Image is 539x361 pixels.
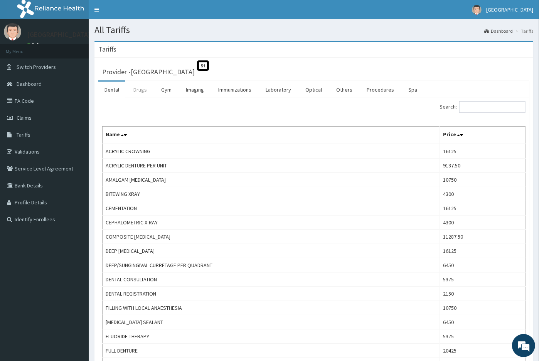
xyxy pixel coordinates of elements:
a: Procedures [360,82,400,98]
td: COMPOSITE [MEDICAL_DATA] [103,230,440,244]
td: 10750 [440,173,525,187]
div: Chat with us now [40,43,130,53]
th: Price [440,127,525,144]
a: Imaging [180,82,210,98]
a: Immunizations [212,82,258,98]
td: 16125 [440,244,525,258]
td: ACRYLIC CROWNING [103,144,440,159]
li: Tariffs [514,28,533,34]
th: Name [103,127,440,144]
a: Spa [402,82,423,98]
td: 10750 [440,301,525,315]
td: CEPHALOMETRIC X-RAY [103,216,440,230]
td: 20425 [440,344,525,358]
a: Laboratory [259,82,297,98]
td: DENTAL CONSULTATION [103,272,440,287]
td: 2150 [440,287,525,301]
td: FLUORIDE THERAPY [103,329,440,344]
td: ACRYLIC DENTURE PER UNIT [103,159,440,173]
input: Search: [459,101,526,113]
td: 6450 [440,258,525,272]
td: 16125 [440,144,525,159]
img: User Image [4,23,21,40]
td: FULL DENTURE [103,344,440,358]
td: DEEP [MEDICAL_DATA] [103,244,440,258]
img: User Image [472,5,482,15]
a: Online [27,42,45,47]
a: Others [330,82,359,98]
td: 4300 [440,216,525,230]
td: BITEWING XRAY [103,187,440,201]
span: Tariffs [17,131,30,138]
td: DEEP/SUNGINGIVAL CURRETAGE PER QUADRANT [103,258,440,272]
td: 5375 [440,329,525,344]
img: d_794563401_company_1708531726252_794563401 [14,38,31,58]
a: Gym [155,82,178,98]
td: 5375 [440,272,525,287]
a: Drugs [127,82,153,98]
a: Optical [299,82,328,98]
td: 6450 [440,315,525,329]
td: 16125 [440,201,525,216]
div: Minimize live chat window [126,4,145,22]
textarea: Type your message and hit 'Enter' [4,210,147,237]
td: DENTAL REGISTRATION [103,287,440,301]
td: 11287.50 [440,230,525,244]
span: We're online! [45,97,106,175]
h1: All Tariffs [94,25,533,35]
h3: Tariffs [98,46,116,53]
td: FILLING WITH LOCAL ANAESTHESIA [103,301,440,315]
a: Dental [98,82,125,98]
td: CEMENTATION [103,201,440,216]
p: [GEOGRAPHIC_DATA] [27,31,91,38]
h3: Provider - [GEOGRAPHIC_DATA] [102,69,195,75]
span: Dashboard [17,80,42,87]
a: Dashboard [484,28,513,34]
td: AMALGAM [MEDICAL_DATA] [103,173,440,187]
span: [GEOGRAPHIC_DATA] [486,6,533,13]
label: Search: [440,101,526,113]
span: Switch Providers [17,64,56,70]
span: Claims [17,114,32,121]
td: 4300 [440,187,525,201]
td: 9137.50 [440,159,525,173]
td: [MEDICAL_DATA] SEALANT [103,315,440,329]
span: St [197,60,209,71]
